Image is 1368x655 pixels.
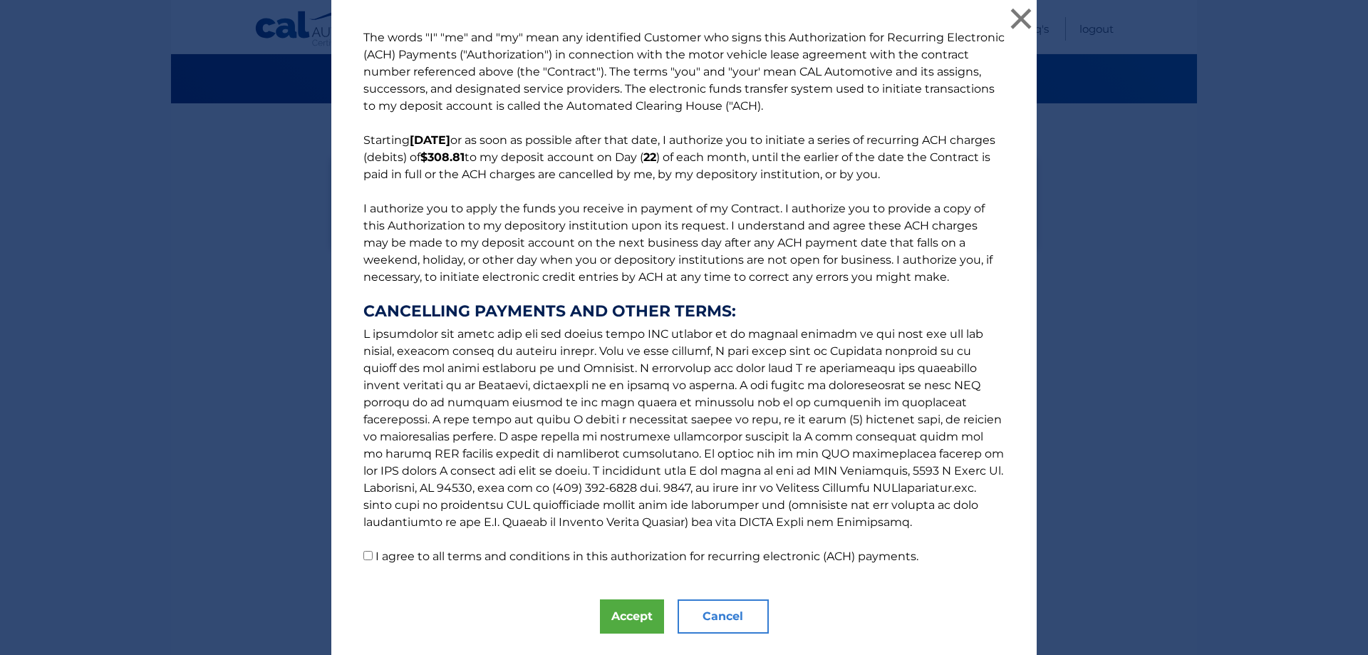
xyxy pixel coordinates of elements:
b: $308.81 [420,150,465,164]
label: I agree to all terms and conditions in this authorization for recurring electronic (ACH) payments. [375,550,918,563]
button: Accept [600,599,664,634]
b: [DATE] [410,133,450,147]
strong: CANCELLING PAYMENTS AND OTHER TERMS: [363,303,1005,320]
button: × [1007,4,1035,33]
b: 22 [643,150,656,164]
p: The words "I" "me" and "my" mean any identified Customer who signs this Authorization for Recurri... [349,29,1019,565]
button: Cancel [678,599,769,634]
